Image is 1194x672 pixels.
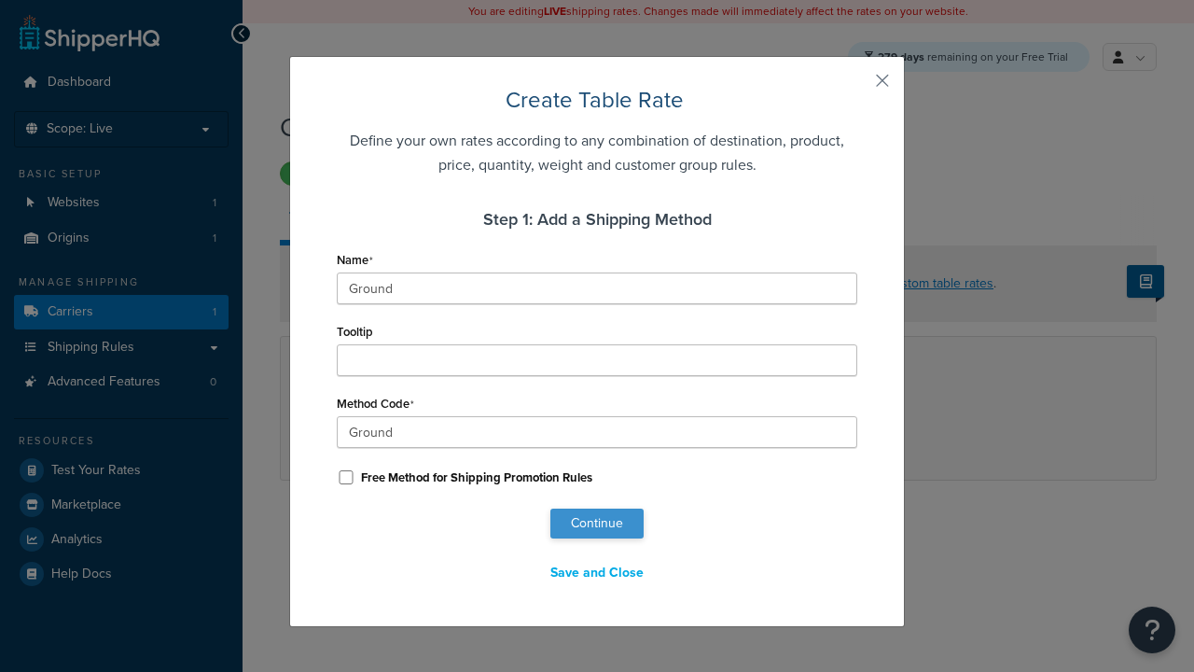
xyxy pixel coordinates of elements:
[337,207,857,232] h4: Step 1: Add a Shipping Method
[337,85,857,115] h2: Create Table Rate
[337,129,857,177] h5: Define your own rates according to any combination of destination, product, price, quantity, weig...
[337,253,373,268] label: Name
[337,397,414,412] label: Method Code
[361,469,592,486] label: Free Method for Shipping Promotion Rules
[337,325,373,339] label: Tooltip
[538,557,656,589] button: Save and Close
[550,509,644,539] button: Continue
